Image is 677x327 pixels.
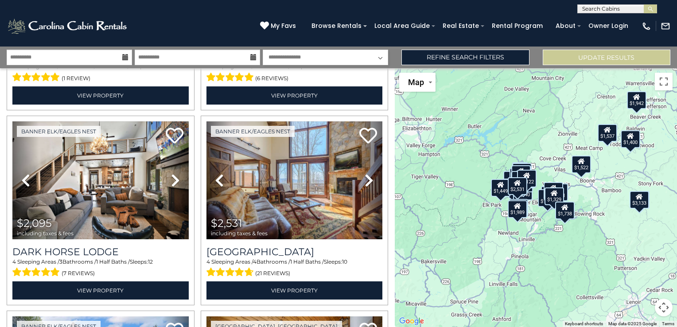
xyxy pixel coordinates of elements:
[572,156,591,173] div: $1,522
[271,21,296,31] span: My Favs
[507,177,527,195] div: $2,531
[655,299,673,316] button: Map camera controls
[206,258,383,279] div: Sleeping Areas / Bathrooms / Sleeps:
[370,19,434,33] a: Local Area Guide
[642,21,651,31] img: phone-regular-white.png
[342,258,347,265] span: 10
[544,182,563,200] div: $1,408
[399,73,436,92] button: Change map style
[509,199,528,217] div: $1,540
[511,165,530,183] div: $1,749
[12,86,189,105] a: View Property
[584,19,633,33] a: Owner Login
[307,19,366,33] a: Browse Rentals
[512,163,531,181] div: $1,989
[206,258,210,265] span: 4
[408,78,424,87] span: Map
[206,246,383,258] h3: Mountain Heart Lodge
[565,321,603,327] button: Keyboard shortcuts
[206,86,383,105] a: View Property
[627,91,646,109] div: $1,942
[630,191,649,209] div: $3,484
[397,315,426,327] a: Open this area in Google Maps (opens a new window)
[12,258,16,265] span: 4
[7,17,129,35] img: White-1-2.png
[655,73,673,90] button: Toggle fullscreen view
[260,21,298,31] a: My Favs
[517,170,536,187] div: $1,122
[544,187,564,205] div: $1,329
[211,230,268,236] span: including taxes & fees
[438,19,483,33] a: Real Estate
[17,230,74,236] span: including taxes & fees
[598,124,617,142] div: $1,537
[661,21,670,31] img: mail-regular-white.png
[12,246,189,258] a: Dark Horse Lodge
[206,121,383,239] img: thumbnail_163263053.jpeg
[62,73,90,84] span: (1 review)
[253,258,257,265] span: 4
[59,258,62,265] span: 3
[359,127,377,146] a: Add to favorites
[17,217,52,230] span: $2,095
[537,189,557,207] div: $1,958
[12,121,189,239] img: thumbnail_164375639.jpeg
[211,217,242,230] span: $2,531
[491,179,510,197] div: $1,449
[487,19,547,33] a: Rental Program
[629,191,649,209] div: $3,133
[290,258,324,265] span: 1 Half Baths /
[548,183,568,201] div: $2,841
[206,281,383,300] a: View Property
[166,127,183,146] a: Add to favorites
[17,126,101,137] a: Banner Elk/Eagles Nest
[543,50,670,65] button: Update Results
[62,268,95,279] span: (7 reviews)
[401,50,529,65] a: Refine Search Filters
[206,246,383,258] a: [GEOGRAPHIC_DATA]
[621,130,640,148] div: $1,400
[662,321,674,326] a: Terms
[512,162,528,180] div: $837
[148,258,153,265] span: 12
[608,321,657,326] span: Map data ©2025 Google
[12,258,189,279] div: Sleeping Areas / Bathrooms / Sleeps:
[12,281,189,300] a: View Property
[555,202,575,219] div: $1,738
[96,258,130,265] span: 1 Half Baths /
[508,200,527,218] div: $1,989
[255,268,290,279] span: (21 reviews)
[255,73,288,84] span: (6 reviews)
[211,126,295,137] a: Banner Elk/Eagles Nest
[206,62,383,84] div: Sleeping Areas / Bathrooms / Sleeps:
[551,19,580,33] a: About
[12,62,189,84] div: Sleeping Areas / Bathrooms / Sleeps:
[397,315,426,327] img: Google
